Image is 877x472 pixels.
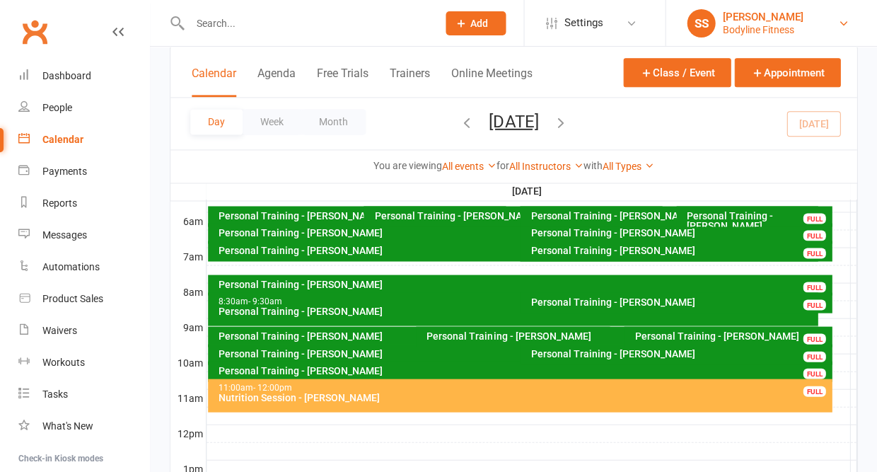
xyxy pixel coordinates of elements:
[530,227,829,237] div: Personal Training - [PERSON_NAME]
[170,353,206,371] th: 10am
[42,293,103,304] div: Product Sales
[803,230,825,241] div: FULL
[317,67,368,97] button: Free Trials
[42,102,72,113] div: People
[373,210,658,220] div: Personal Training - [PERSON_NAME]
[42,70,91,81] div: Dashboard
[218,227,815,237] div: Personal Training - [PERSON_NAME]
[496,160,509,171] strong: for
[686,210,830,230] div: Personal Training - [PERSON_NAME]
[170,318,206,335] th: 9am
[18,283,149,315] a: Product Sales
[803,282,825,292] div: FULL
[18,92,149,124] a: People
[218,245,815,255] div: Personal Training - [PERSON_NAME]
[390,67,430,97] button: Trainers
[583,160,603,171] strong: with
[603,161,654,172] a: All Types
[803,213,825,224] div: FULL
[803,351,825,362] div: FULL
[623,58,731,87] button: Class / Event
[426,330,815,340] div: Personal Training - [PERSON_NAME]
[218,348,815,358] div: Personal Training - [PERSON_NAME]
[530,348,829,358] div: Personal Training - [PERSON_NAME]
[373,160,442,171] strong: You are viewing
[42,166,87,177] div: Payments
[42,229,87,241] div: Messages
[218,365,829,375] div: Personal Training - [PERSON_NAME]
[253,382,292,392] span: - 12:00pm
[17,14,52,50] a: Clubworx
[530,297,829,306] div: Personal Training - [PERSON_NAME]
[442,161,496,172] a: All events
[722,11,803,23] div: [PERSON_NAME]
[257,67,296,97] button: Agenda
[489,111,538,131] button: [DATE]
[42,261,100,272] div: Automations
[301,109,366,134] button: Month
[18,188,149,219] a: Reports
[42,134,83,145] div: Calendar
[451,67,532,97] button: Online Meetings
[42,325,77,336] div: Waivers
[470,18,488,29] span: Add
[218,383,829,392] div: 11:00am
[803,386,825,396] div: FULL
[190,109,243,134] button: Day
[722,23,803,36] div: Bodyline Fitness
[446,11,506,35] button: Add
[18,315,149,347] a: Waivers
[218,210,503,220] div: Personal Training - [PERSON_NAME]
[218,297,815,306] div: 8:30am
[42,197,77,209] div: Reports
[18,251,149,283] a: Automations
[206,183,850,200] th: [DATE]
[248,296,282,306] span: - 9:30am
[42,388,68,400] div: Tasks
[218,306,815,316] div: Personal Training - [PERSON_NAME]
[564,7,603,39] span: Settings
[530,210,815,220] div: Personal Training - [PERSON_NAME]
[18,60,149,92] a: Dashboard
[18,379,149,410] a: Tasks
[170,212,206,229] th: 6am
[803,299,825,310] div: FULL
[170,424,206,442] th: 12pm
[218,279,829,289] div: Personal Training - [PERSON_NAME]
[687,9,715,38] div: SS
[18,156,149,188] a: Payments
[218,330,607,340] div: Personal Training - [PERSON_NAME]
[170,282,206,300] th: 8am
[509,161,583,172] a: All Instructors
[192,67,236,97] button: Calendar
[218,392,829,402] div: Nutrition Session - [PERSON_NAME]
[18,347,149,379] a: Workouts
[42,357,85,368] div: Workouts
[170,388,206,406] th: 11am
[18,219,149,251] a: Messages
[803,368,825,379] div: FULL
[243,109,301,134] button: Week
[803,248,825,258] div: FULL
[42,420,93,432] div: What's New
[634,330,829,340] div: Personal Training - [PERSON_NAME]
[185,13,427,33] input: Search...
[18,410,149,442] a: What's New
[803,333,825,344] div: FULL
[734,58,840,87] button: Appointment
[530,245,829,255] div: Personal Training - [PERSON_NAME]
[170,247,206,265] th: 7am
[18,124,149,156] a: Calendar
